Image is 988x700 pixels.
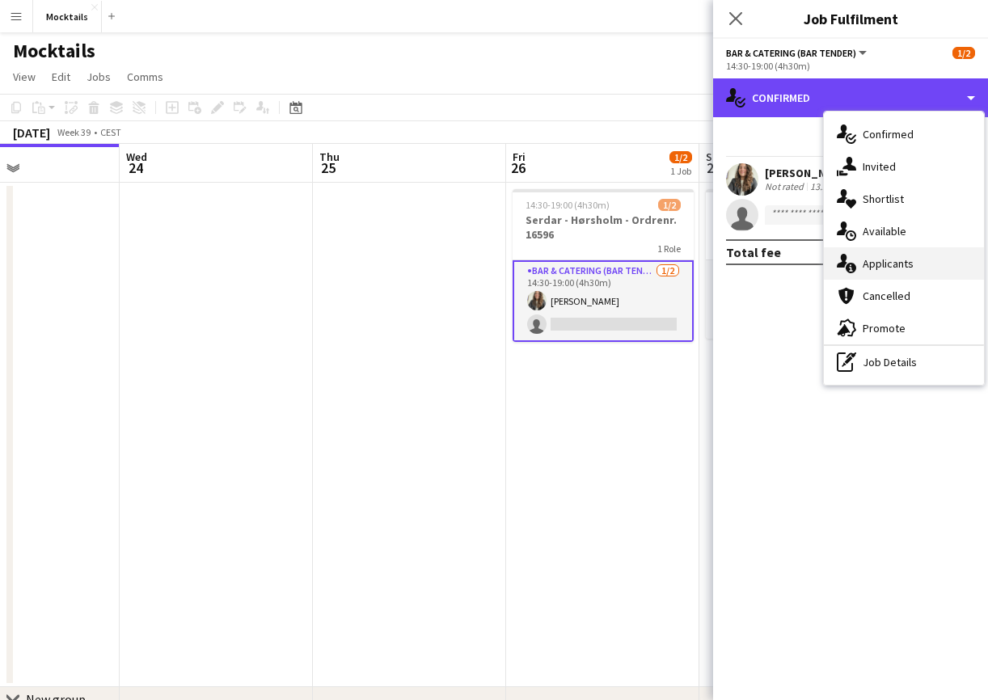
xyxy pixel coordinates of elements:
span: Comms [127,70,163,84]
span: Sat [706,150,724,164]
span: 24 [124,158,147,177]
app-card-role: Bar & Catering (Bar Tender)2/221:15-02:15 (5h)[PERSON_NAME][PERSON_NAME] [706,260,887,339]
span: 14:30-19:00 (4h30m) [526,199,610,211]
div: 13.2km [807,180,843,193]
span: Week 39 [53,126,94,138]
span: Applicants [863,256,914,271]
span: Wed [126,150,147,164]
app-job-card: 14:30-19:00 (4h30m)1/2Serdar - Hørsholm - Ordrenr. 165961 RoleBar & Catering (Bar Tender)1/214:30... [513,189,694,342]
span: 1 Role [657,242,681,255]
button: Mocktails [33,1,102,32]
h3: Job Fulfilment [713,8,988,29]
div: Not rated [765,180,807,193]
div: [PERSON_NAME] [765,166,871,180]
span: Bar & Catering (Bar Tender) [726,47,856,59]
a: Edit [45,66,77,87]
span: 25 [317,158,340,177]
app-job-card: 21:15-02:15 (5h) (Sun)2/2[PERSON_NAME] - [GEOGRAPHIC_DATA] - Ordre Nr. 165281 RoleBar & Catering ... [706,189,887,339]
span: View [13,70,36,84]
span: 27 [703,158,724,177]
button: Bar & Catering (Bar Tender) [726,47,869,59]
div: Confirmed [713,78,988,117]
div: [DATE] [13,124,50,141]
div: Job Details [824,346,984,378]
span: Confirmed [863,127,914,141]
span: 1/2 [952,47,975,59]
h1: Mocktails [13,39,95,63]
h3: [PERSON_NAME] - [GEOGRAPHIC_DATA] - Ordre Nr. 16528 [706,213,887,242]
div: CEST [100,126,121,138]
span: Invited [863,159,896,174]
span: Thu [319,150,340,164]
a: Jobs [80,66,117,87]
h3: Serdar - Hørsholm - Ordrenr. 16596 [513,213,694,242]
span: 26 [510,158,526,177]
a: View [6,66,42,87]
span: 1/2 [658,199,681,211]
span: Shortlist [863,192,904,206]
span: Cancelled [863,289,910,303]
span: 1/2 [669,151,692,163]
span: Edit [52,70,70,84]
a: Comms [120,66,170,87]
div: 14:30-19:00 (4h30m) [726,60,975,72]
div: Total fee [726,244,781,260]
span: Fri [513,150,526,164]
span: Promote [863,321,906,335]
span: Available [863,224,906,238]
app-card-role: Bar & Catering (Bar Tender)1/214:30-19:00 (4h30m)[PERSON_NAME] [513,260,694,342]
div: 1 Job [670,165,691,177]
span: Jobs [87,70,111,84]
